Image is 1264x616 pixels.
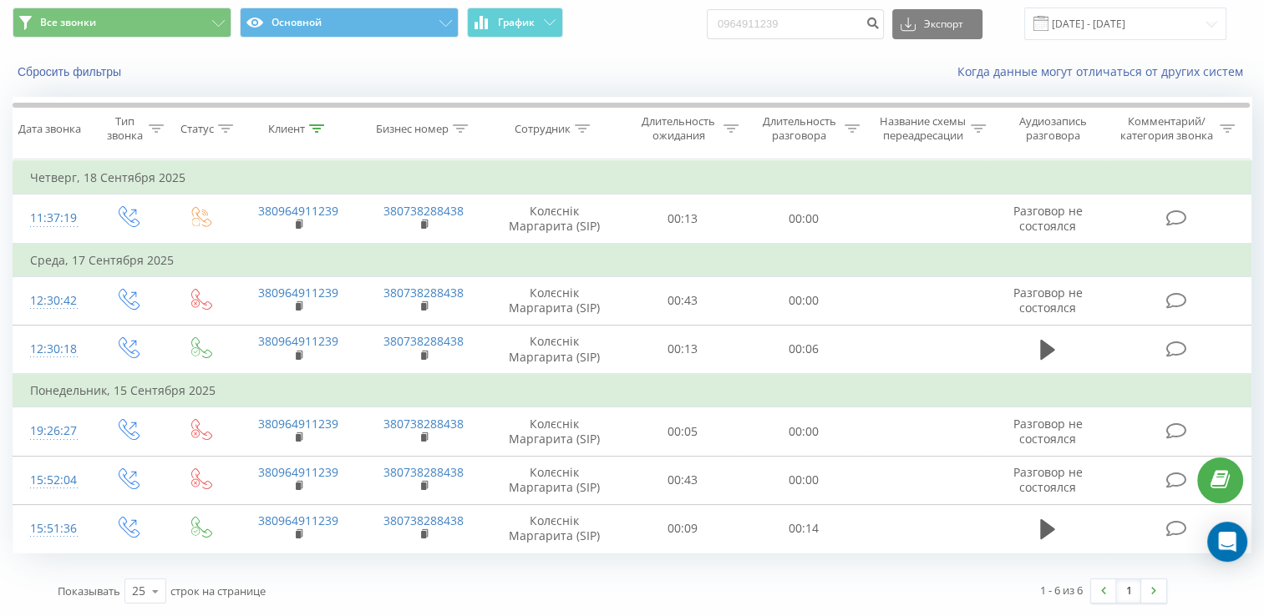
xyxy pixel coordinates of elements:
div: 12:30:42 [30,285,74,317]
div: Длительность ожидания [637,114,720,143]
span: Разговор не состоялся [1013,464,1082,495]
div: Статус [180,122,214,136]
div: 25 [132,583,145,599]
input: Поиск по номеру [707,9,884,39]
a: 1 [1116,579,1141,603]
div: 1 - 6 из 6 [1040,582,1083,598]
button: Основной [240,8,459,38]
div: Комментарий/категория звонка [1118,114,1216,143]
a: Когда данные могут отличаться от других систем [957,63,1251,79]
td: 00:05 [622,407,744,456]
td: Среда, 17 Сентября 2025 [13,244,1251,277]
div: Бизнес номер [376,122,449,136]
a: 380738288438 [383,512,464,528]
a: 380738288438 [383,285,464,300]
span: строк на странице [170,583,266,598]
td: 00:13 [622,194,744,244]
td: 00:06 [743,325,864,374]
a: 380964911239 [258,512,338,528]
span: Разговор не состоялся [1013,416,1082,447]
span: Показывать [58,583,120,598]
td: Колєснік Маргарита (SIP) [487,407,622,456]
td: Колєснік Маргарита (SIP) [487,504,622,553]
td: 00:00 [743,456,864,504]
a: 380964911239 [258,416,338,432]
a: 380738288438 [383,464,464,480]
td: 00:00 [743,194,864,244]
a: 380964911239 [258,333,338,349]
div: Open Intercom Messenger [1207,522,1247,562]
td: 00:00 [743,276,864,325]
td: 00:43 [622,276,744,325]
span: Все звонки [40,16,96,29]
span: График [498,17,535,28]
div: Сотрудник [515,122,571,136]
td: Колєснік Маргарита (SIP) [487,325,622,374]
span: Разговор не состоялся [1013,285,1082,316]
td: 00:09 [622,504,744,553]
div: 11:37:19 [30,202,74,235]
button: Сбросить фильтры [13,64,129,79]
div: 15:52:04 [30,464,74,497]
td: Колєснік Маргарита (SIP) [487,276,622,325]
a: 380738288438 [383,416,464,432]
div: 12:30:18 [30,333,74,366]
div: Тип звонка [105,114,145,143]
a: 380964911239 [258,203,338,219]
a: 380738288438 [383,203,464,219]
td: 00:14 [743,504,864,553]
div: Аудиозапись разговора [1005,114,1102,143]
td: Колєснік Маргарита (SIP) [487,456,622,504]
div: Длительность разговора [758,114,840,143]
button: Экспорт [892,9,982,39]
td: 00:43 [622,456,744,504]
td: Понедельник, 15 Сентября 2025 [13,374,1251,407]
td: Четверг, 18 Сентября 2025 [13,161,1251,194]
div: Название схемы переадресации [879,114,967,143]
td: 00:00 [743,407,864,456]
a: 380738288438 [383,333,464,349]
a: 380964911239 [258,464,338,480]
button: График [467,8,563,38]
div: Клиент [268,122,305,136]
a: 380964911239 [258,285,338,300]
td: 00:13 [622,325,744,374]
td: Колєснік Маргарита (SIP) [487,194,622,244]
div: Дата звонка [18,122,81,136]
button: Все звонки [13,8,231,38]
div: 15:51:36 [30,512,74,545]
span: Разговор не состоялся [1013,203,1082,234]
div: 19:26:27 [30,415,74,447]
